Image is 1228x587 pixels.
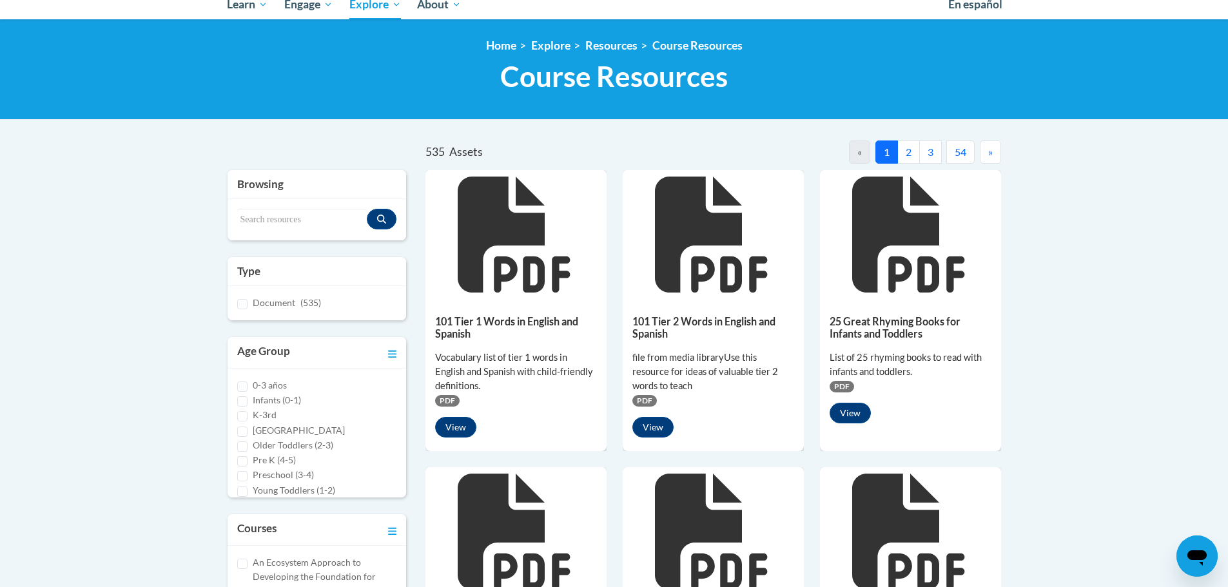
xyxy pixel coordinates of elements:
button: View [435,417,476,438]
iframe: Button to launch messaging window [1176,535,1218,577]
label: 0-3 años [253,378,287,392]
label: Infants (0-1) [253,393,301,407]
label: Young Toddlers (1-2) [253,483,335,497]
a: Home [486,39,516,52]
button: View [830,403,871,423]
span: (535) [300,297,321,308]
a: Resources [585,39,638,52]
a: Toggle collapse [388,343,396,361]
label: K-3rd [253,408,277,422]
button: 3 [919,140,942,164]
h5: 25 Great Rhyming Books for Infants and Toddlers [830,315,991,340]
div: Vocabulary list of tier 1 words in English and Spanish with child-friendly definitions. [435,351,597,393]
h5: 101 Tier 2 Words in English and Spanish [632,315,794,340]
button: View [632,417,674,438]
span: PDF [435,395,460,407]
span: Document [253,297,295,308]
span: PDF [830,381,854,392]
span: Assets [449,145,483,159]
a: Toggle collapse [388,521,396,539]
button: 2 [897,140,920,164]
h3: Age Group [237,343,290,361]
div: file from media libraryUse this resource for ideas of valuable tier 2 words to teach [632,351,794,393]
a: Course Resources [652,39,743,52]
button: Next [980,140,1001,164]
a: Explore [531,39,570,52]
label: Pre K (4-5) [253,453,296,467]
button: 54 [946,140,975,164]
label: Preschool (3-4) [253,468,314,482]
nav: Pagination Navigation [713,140,1000,164]
span: 535 [425,145,445,159]
span: PDF [632,395,657,407]
button: Search resources [367,209,396,229]
span: » [988,146,993,158]
span: Course Resources [500,59,728,93]
h3: Courses [237,521,277,539]
div: List of 25 rhyming books to read with infants and toddlers. [830,351,991,379]
button: 1 [875,140,898,164]
label: [GEOGRAPHIC_DATA] [253,423,345,438]
h3: Type [237,264,397,279]
label: Older Toddlers (2-3) [253,438,333,452]
input: Search resources [237,209,367,231]
h3: Browsing [237,177,397,192]
h5: 101 Tier 1 Words in English and Spanish [435,315,597,340]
